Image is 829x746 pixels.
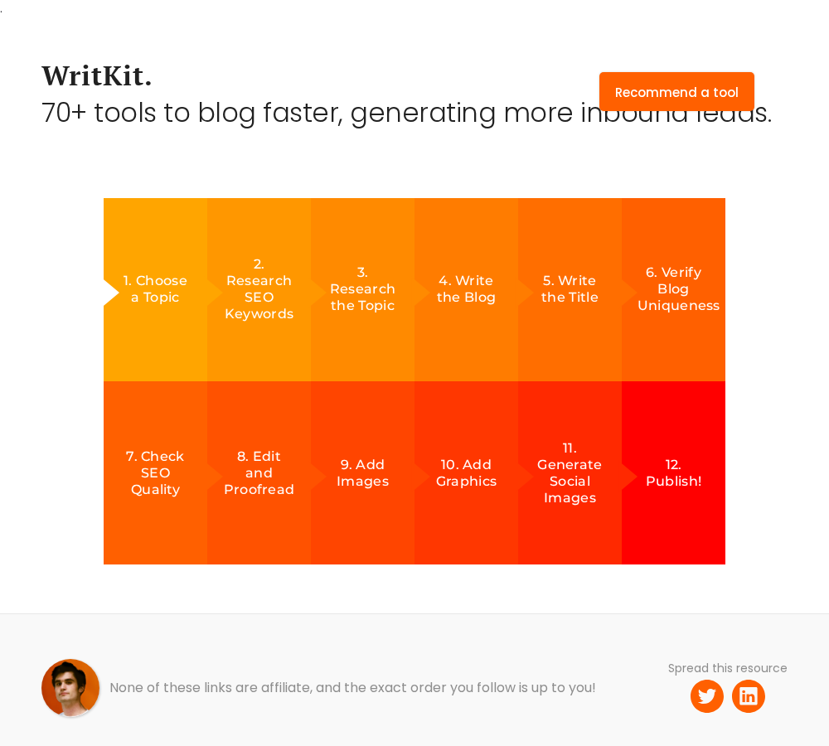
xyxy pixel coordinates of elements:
[223,448,296,498] div: 8. Edit and Proofread
[638,457,710,490] div: 12. Publish!
[119,273,192,306] div: 1. Choose a Topic
[668,660,788,676] div: Spread this resource
[430,273,503,306] div: 4. Write the Blog
[109,680,596,696] div: None of these links are affiliate, and the exact order you follow is up to you!
[119,448,192,498] div: 7. Check SEO Quality
[223,256,296,322] div: 2. Research SEO Keywords
[327,264,400,314] div: 3. Research the Topic
[534,440,607,506] div: 11. Generate Social Images
[41,67,153,84] a: WritKit.
[638,264,710,314] div: 6. Verify Blog Uniqueness
[327,457,400,490] div: 9. Add Images
[430,457,503,490] div: 10. Add Graphics
[599,72,754,111] a: Recommend a tool
[41,104,771,121] div: 70+ tools to blog faster, generating more inbound leads.
[534,273,607,306] div: 5. Write the Title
